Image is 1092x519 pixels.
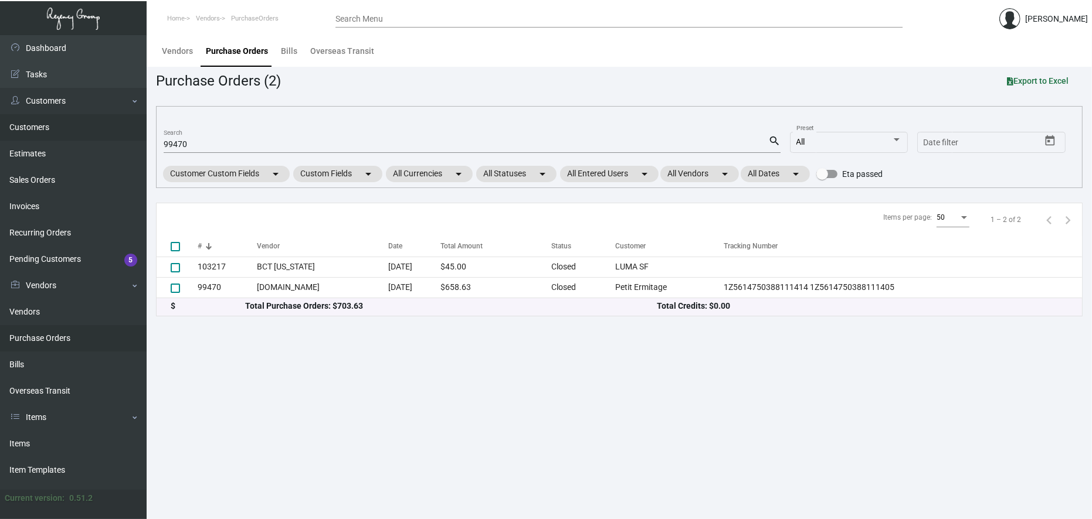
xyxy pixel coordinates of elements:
input: Start date [924,138,960,148]
td: 99470 [198,277,257,298]
mat-icon: arrow_drop_down [535,167,550,181]
td: Closed [551,277,615,298]
mat-select: Items per page: [937,214,969,222]
div: Customer [615,241,646,251]
td: Petit Ermitage [615,277,724,298]
td: 103217 [198,257,257,277]
div: # [198,241,202,251]
button: Open calendar [1041,132,1060,151]
button: Previous page [1040,210,1059,229]
div: Total Purchase Orders: $703.63 [246,300,657,312]
div: [PERSON_NAME] [1025,13,1088,25]
mat-chip: Customer Custom Fields [163,166,290,182]
mat-icon: arrow_drop_down [718,167,732,181]
mat-icon: arrow_drop_down [269,167,283,181]
div: Bills [281,45,297,57]
div: Total Credits: $0.00 [657,300,1068,312]
mat-chip: All Currencies [386,166,473,182]
div: Vendor [257,241,389,251]
mat-icon: arrow_drop_down [637,167,652,181]
td: BCT [US_STATE] [257,257,389,277]
div: 1 – 2 of 2 [991,214,1021,225]
div: Vendor [257,241,280,251]
span: PurchaseOrders [231,15,279,22]
mat-chip: All Vendors [660,166,739,182]
td: Closed [551,257,615,277]
mat-icon: arrow_drop_down [789,167,803,181]
div: Tracking Number [724,241,778,251]
span: 50 [937,213,945,221]
div: Vendors [162,45,193,57]
div: Overseas Transit [310,45,374,57]
div: Date [389,241,403,251]
td: $45.00 [440,257,551,277]
td: [DOMAIN_NAME] [257,277,389,298]
td: LUMA SF [615,257,724,277]
span: All [796,137,805,146]
span: Vendors [196,15,220,22]
mat-icon: arrow_drop_down [452,167,466,181]
span: Export to Excel [1007,76,1069,86]
div: Tracking Number [724,241,1082,251]
div: Current version: [5,492,65,504]
mat-icon: arrow_drop_down [361,167,375,181]
div: # [198,241,257,251]
div: 0.51.2 [69,492,93,504]
td: [DATE] [389,277,440,298]
td: $658.63 [440,277,551,298]
div: Customer [615,241,724,251]
div: $ [171,300,246,312]
button: Next page [1059,210,1077,229]
div: Date [389,241,440,251]
mat-chip: All Statuses [476,166,557,182]
mat-chip: All Entered Users [560,166,659,182]
mat-chip: All Dates [741,166,810,182]
div: Purchase Orders [206,45,268,57]
div: Total Amount [440,241,551,251]
span: Home [167,15,185,22]
mat-chip: Custom Fields [293,166,382,182]
img: admin@bootstrapmaster.com [999,8,1020,29]
div: Purchase Orders (2) [156,70,281,91]
div: Status [551,241,615,251]
td: 1Z5614750388111414 1Z5614750388111405 [724,277,1082,298]
div: Items per page: [883,212,932,223]
td: [DATE] [389,257,440,277]
span: Eta passed [842,167,883,181]
button: Export to Excel [998,70,1078,91]
div: Status [551,241,571,251]
input: End date [970,138,1026,148]
div: Total Amount [440,241,483,251]
mat-icon: search [768,134,781,148]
